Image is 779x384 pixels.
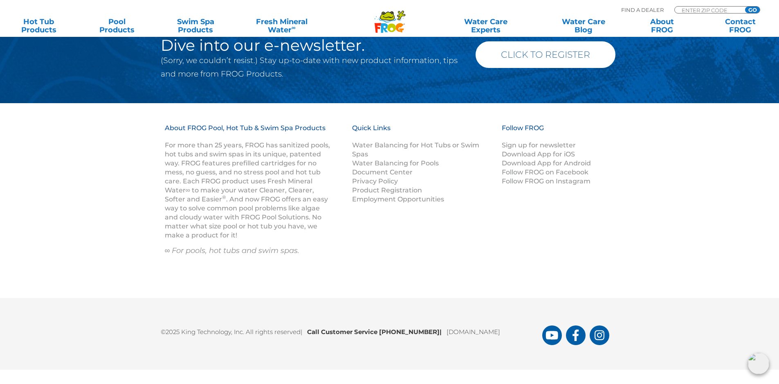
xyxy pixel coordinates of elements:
a: Employment Opportunities [352,195,444,203]
p: Find A Dealer [621,6,664,14]
p: (Sorry, we couldn’t resist.) Stay up-to-date with new product information, tips and more from FRO... [161,54,463,81]
h3: About FROG Pool, Hot Tub & Swim Spa Products [165,124,332,141]
a: ContactFROG [710,18,771,34]
a: Hot TubProducts [8,18,69,34]
img: openIcon [748,353,769,374]
a: FROG Products You Tube Page [542,325,562,345]
a: FROG Products Facebook Page [566,325,586,345]
a: Download App for Android [502,159,591,167]
a: Privacy Policy [352,177,398,185]
a: Water Balancing for Pools [352,159,439,167]
a: FROG Products Instagram Page [590,325,609,345]
em: ∞ For pools, hot tubs and swim spas. [165,246,300,255]
sup: ∞ [292,24,296,31]
a: AboutFROG [631,18,692,34]
sup: ® [222,194,226,200]
a: Document Center [352,168,413,176]
b: Call Customer Service [PHONE_NUMBER] [307,328,447,336]
h3: Follow FROG [502,124,604,141]
input: GO [745,7,760,13]
p: For more than 25 years, FROG has sanitized pools, hot tubs and swim spas in its unique, patented ... [165,141,332,240]
a: Download App for iOS [502,150,575,158]
a: Water CareExperts [436,18,535,34]
a: Follow FROG on Instagram [502,177,590,185]
span: | [301,328,302,336]
h3: Quick Links [352,124,492,141]
a: Sign up for newsletter [502,141,576,149]
a: Fresh MineralWater∞ [243,18,320,34]
a: Product Registration [352,186,422,194]
a: PoolProducts [87,18,148,34]
h2: Dive into our e-newsletter. [161,37,463,54]
a: Water Balancing for Hot Tubs or Swim Spas [352,141,479,158]
a: Click to Register [476,41,615,68]
p: ©2025 King Technology, Inc. All rights reserved [161,323,542,337]
a: Water CareBlog [553,18,614,34]
a: Swim SpaProducts [165,18,226,34]
span: | [440,328,442,336]
a: [DOMAIN_NAME] [447,328,500,336]
a: Follow FROG on Facebook [502,168,588,176]
input: Zip Code Form [681,7,736,14]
